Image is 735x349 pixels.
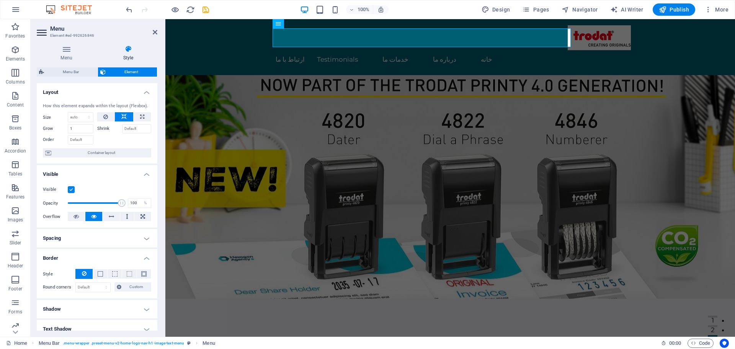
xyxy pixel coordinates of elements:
[542,316,552,318] button: 3
[44,5,101,14] img: Editor Logo
[46,67,95,77] span: Menu Bar
[661,339,681,348] h6: Session time
[519,3,552,16] button: Pages
[377,6,384,13] i: On resize automatically adjust zoom level to fit chosen device.
[704,6,728,13] span: More
[124,5,134,14] button: undo
[37,229,157,247] h4: Spacing
[522,6,549,13] span: Pages
[43,283,75,292] label: Round corners
[98,67,157,77] button: Element
[688,339,714,348] button: Code
[43,103,151,110] div: How this element expands within the layout (Flexbox).
[186,5,195,14] i: Reload page
[124,282,149,292] span: Custom
[108,67,155,77] span: Element
[37,45,99,61] h4: Menu
[37,249,157,263] h4: Border
[43,201,68,205] label: Opacity
[482,6,510,13] span: Design
[675,340,676,346] span: :
[346,5,373,14] button: 100%
[68,124,93,133] input: Default
[607,3,647,16] button: AI Writer
[63,339,184,348] span: . menu-wrapper .preset-menu-v2-home-logo-nav-h1-image-text-menu
[37,67,98,77] button: Menu Bar
[39,339,60,348] span: Click to select. Double-click to edit
[140,198,151,208] div: %
[170,5,180,14] button: Click here to leave preview mode and continue editing
[68,135,93,144] input: Default
[5,148,26,154] p: Accordion
[8,217,23,223] p: Images
[122,124,152,133] input: Default
[6,79,25,85] p: Columns
[8,309,22,315] p: Forms
[54,148,149,157] span: Container layout
[653,3,695,16] button: Publish
[669,339,681,348] span: 00 00
[50,32,142,39] h3: Element #ed-992626846
[701,3,732,16] button: More
[5,33,25,39] p: Favorites
[562,6,598,13] span: Navigator
[37,320,157,338] h4: Text Shadow
[43,185,68,194] label: Visible
[358,5,370,14] h6: 100%
[9,125,22,131] p: Boxes
[542,297,552,298] button: 1
[479,3,513,16] button: Design
[37,300,157,318] h4: Shadow
[201,5,210,14] button: save
[43,135,68,144] label: Order
[10,240,21,246] p: Slider
[6,339,27,348] a: Click to cancel selection. Double-click to open Pages
[43,115,68,120] label: Size
[8,263,23,269] p: Header
[8,286,22,292] p: Footer
[125,5,134,14] i: Undo: Change menu items (Ctrl+Z)
[7,102,24,108] p: Content
[50,25,157,32] h2: Menu
[610,6,644,13] span: AI Writer
[559,3,601,16] button: Navigator
[43,124,68,133] label: Grow
[39,339,215,348] nav: breadcrumb
[43,212,68,221] label: Overflow
[542,306,552,308] button: 2
[6,56,25,62] p: Elements
[691,339,710,348] span: Code
[187,341,191,345] i: This element is a customizable preset
[6,194,24,200] p: Features
[720,339,729,348] button: Usercentrics
[479,3,513,16] div: Design (Ctrl+Alt+Y)
[201,5,210,14] i: Save (Ctrl+S)
[8,171,22,177] p: Tables
[659,6,689,13] span: Publish
[37,165,157,179] h4: Visible
[37,83,157,97] h4: Layout
[43,270,75,279] label: Style
[186,5,195,14] button: reload
[99,45,157,61] h4: Style
[97,124,122,133] label: Shrink
[114,282,152,292] button: Custom
[203,339,215,348] span: Click to select. Double-click to edit
[43,148,151,157] button: Container layout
